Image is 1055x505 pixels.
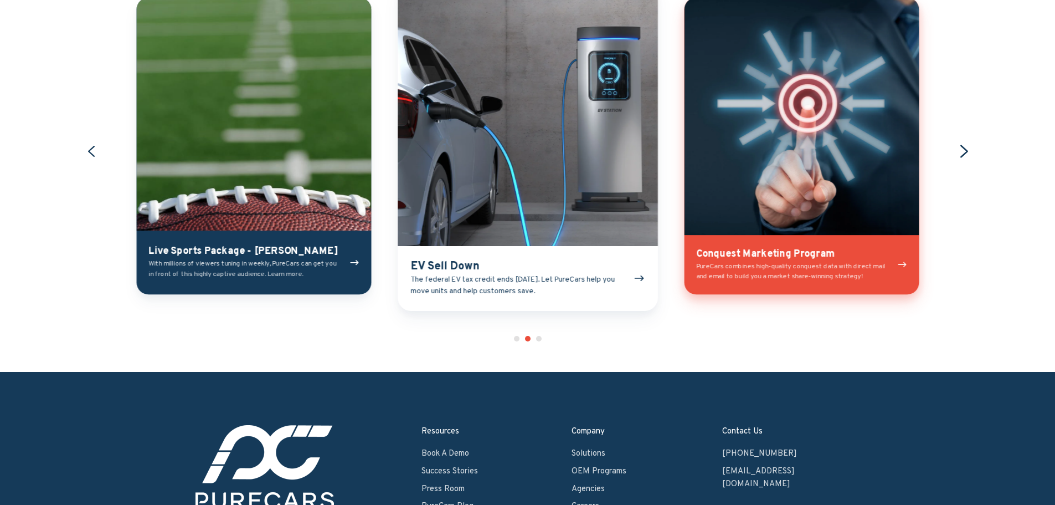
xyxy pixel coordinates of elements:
button: Next slide [956,144,972,160]
a: Solutions [572,448,605,459]
a: OEM Programs [572,466,626,477]
button: Previous slide [85,145,98,158]
a: Book A Demo [421,448,469,459]
li: [EMAIL_ADDRESS][DOMAIN_NAME] [722,465,860,491]
a: [PHONE_NUMBER] [722,448,797,459]
button: Go to slide 3 [536,336,542,341]
a: Company [572,426,605,437]
a: Agencies [572,484,605,494]
a: Success Stories [421,466,478,477]
button: Go to slide 1 [514,336,519,341]
a: Contact Us [722,426,763,437]
a: Resources [421,426,459,437]
a: Press Room [421,484,465,494]
button: Go to slide 2 [525,336,531,341]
